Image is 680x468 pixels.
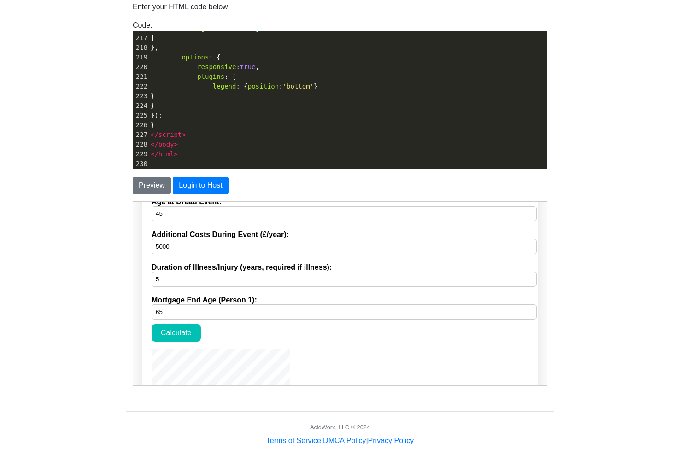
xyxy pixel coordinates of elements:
span: > [174,150,178,158]
div: | | [266,435,414,446]
div: 229 [133,149,149,159]
span: html [158,150,174,158]
span: }, [151,44,158,51]
button: Preview [133,177,171,194]
span: : { [151,53,221,61]
div: 219 [133,53,149,62]
div: 222 [133,82,149,91]
div: 223 [133,91,149,101]
span: options [182,53,209,61]
span: script [158,131,182,138]
span: : { [151,73,236,80]
div: 228 [133,140,149,149]
span: > [174,141,178,148]
span: </ [151,131,158,138]
span: } [151,121,155,129]
div: 217 [133,33,149,43]
div: AcidWorx, LLC © 2024 [310,423,370,432]
p: Enter your HTML code below [133,1,547,12]
label: Mortgage End Age (Person 1): [18,94,395,102]
span: } [151,92,155,100]
span: > [182,131,185,138]
span: legend [213,83,236,90]
span: : , [151,63,259,71]
div: 224 [133,101,149,111]
div: Code: [126,20,554,169]
div: 220 [133,62,149,72]
span: } [151,102,155,109]
div: 226 [133,120,149,130]
div: 230 [133,159,149,169]
div: 227 [133,130,149,140]
a: Terms of Service [266,437,321,444]
button: Login to Host [173,177,228,194]
label: Duration of Illness/Injury (years, required if illness): [18,61,395,70]
span: plugins [197,73,224,80]
label: Additional Costs During Event (£/year): [18,29,395,37]
span: ] [151,34,155,41]
div: 225 [133,111,149,120]
a: Privacy Policy [368,437,414,444]
span: : { : } [151,83,318,90]
span: responsive [197,63,236,71]
a: DMCA Policy [323,437,366,444]
span: true [240,63,256,71]
button: Calculate [18,122,68,140]
span: }); [151,112,162,119]
span: body [158,141,174,148]
span: 'bottom' [283,83,314,90]
span: </ [151,150,158,158]
span: </ [151,141,158,148]
div: 218 [133,43,149,53]
div: 221 [133,72,149,82]
span: position [248,83,279,90]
